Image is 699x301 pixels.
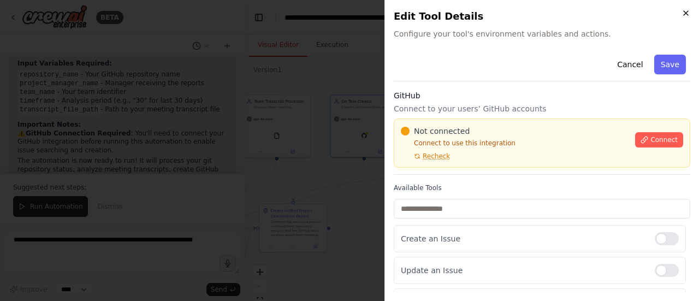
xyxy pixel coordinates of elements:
p: Connect to use this integration [401,139,629,147]
p: Update an Issue [401,265,646,276]
span: Recheck [423,152,450,161]
button: Connect [635,132,683,147]
span: Configure your tool's environment variables and actions. [394,28,690,39]
button: Save [654,55,686,74]
button: Recheck [401,152,450,161]
p: Create an Issue [401,233,646,244]
span: Not connected [414,126,470,137]
h2: Edit Tool Details [394,9,690,24]
h3: GitHub [394,90,690,101]
span: Connect [650,135,678,144]
label: Available Tools [394,184,690,192]
button: Cancel [611,55,649,74]
p: Connect to your users’ GitHub accounts [394,103,690,114]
